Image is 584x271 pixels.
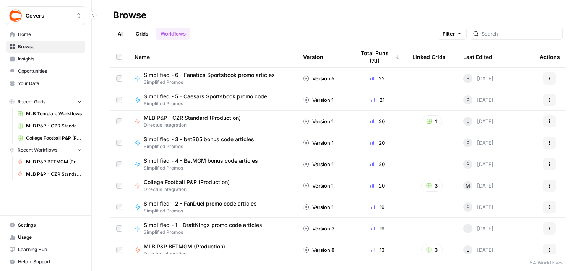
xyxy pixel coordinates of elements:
div: Version 1 [303,96,333,104]
span: MLB P&P - CZR Standard (Production) [26,171,82,178]
a: Opportunities [6,65,85,77]
div: Version 3 [303,225,334,232]
button: Help + Support [6,256,85,268]
span: Learning Hub [18,246,82,253]
div: 22 [355,75,400,82]
a: College Football P&P (Production) Grid [14,132,85,144]
div: Last Edited [463,46,492,67]
div: 13 [355,246,400,254]
span: P [466,225,469,232]
span: Simplified Promos [144,229,268,236]
button: Filter [438,28,467,40]
div: 21 [355,96,400,104]
div: Total Runs (7d) [355,46,400,67]
a: Usage [6,231,85,243]
div: 20 [355,182,400,189]
span: MLB P&P BETMGM (Production) [26,158,82,165]
div: Version 1 [303,182,333,189]
a: Simplified - 5 - Caesars Sportsbook promo code articlesSimplified Promos [135,93,291,107]
span: Simplified Promos [144,100,291,107]
div: 20 [355,160,400,168]
span: MLB P&P BETMGM (Production) [144,243,225,250]
div: Linked Grids [412,46,446,67]
span: P [466,160,469,168]
div: Version 1 [303,118,333,125]
a: Browse [6,41,85,53]
a: MLB P&P - CZR Standard (Production)Directus Integration [135,114,291,129]
span: Usage [18,234,82,241]
a: Simplified - 2 - FanDuel promo code articlesSimplified Promos [135,200,291,214]
span: Insights [18,56,82,62]
span: Filter [443,30,455,38]
div: Version 1 [303,160,333,168]
div: Version 1 [303,203,333,211]
span: Simplified - 3 - bet365 bonus code articles [144,135,254,143]
span: Simplified Promos [144,207,263,214]
span: J [467,118,469,125]
a: Settings [6,219,85,231]
a: MLB Template Workflows [14,108,85,120]
div: Version 1 [303,139,333,147]
a: MLB P&P BETMGM (Production)Directus Integration [135,243,291,257]
span: Your Data [18,80,82,87]
div: 19 [355,203,400,211]
div: Browse [113,9,146,21]
a: Insights [6,53,85,65]
span: P [466,139,469,147]
span: Simplified - 1 - DraftKings promo code articles [144,221,262,229]
div: Actions [540,46,560,67]
span: Directus Integration [144,186,236,193]
div: [DATE] [463,245,493,255]
a: MLB P&P - CZR Standard (Production) [14,168,85,180]
span: J [467,246,469,254]
div: 20 [355,139,400,147]
div: [DATE] [463,224,493,233]
span: College Football P&P (Production) [144,178,230,186]
span: College Football P&P (Production) Grid [26,135,82,142]
span: MLB P&P - CZR Standard (Production) Grid [26,122,82,129]
span: Home [18,31,82,38]
div: [DATE] [463,160,493,169]
a: Grids [131,28,153,40]
span: Settings [18,222,82,229]
a: All [113,28,128,40]
span: Simplified - 6 - Fanatics Sportsbook promo articles [144,71,275,79]
a: Your Data [6,77,85,90]
span: P [466,96,469,104]
a: Learning Hub [6,243,85,256]
a: MLB P&P BETMGM (Production) [14,156,85,168]
div: [DATE] [463,202,493,212]
div: [DATE] [463,117,493,126]
div: [DATE] [463,181,493,190]
button: 1 [422,115,442,127]
div: [DATE] [463,95,493,104]
div: Name [135,46,291,67]
span: Help + Support [18,258,82,265]
div: Version [303,46,323,67]
span: MLB P&P - CZR Standard (Production) [144,114,241,122]
span: Simplified - 4 - BetMGM bonus code articles [144,157,258,165]
input: Search [482,30,559,38]
span: Simplified - 2 - FanDuel promo code articles [144,200,257,207]
span: Recent Workflows [18,147,57,153]
span: Browse [18,43,82,50]
span: MLB Template Workflows [26,110,82,117]
span: M [466,182,470,189]
div: 19 [355,225,400,232]
div: 20 [355,118,400,125]
button: Recent Workflows [6,144,85,156]
span: P [466,203,469,211]
span: Simplified Promos [144,79,281,86]
a: Simplified - 1 - DraftKings promo code articlesSimplified Promos [135,221,291,236]
button: 3 [421,180,443,192]
a: Simplified - 3 - bet365 bonus code articlesSimplified Promos [135,135,291,150]
a: Simplified - 4 - BetMGM bonus code articlesSimplified Promos [135,157,291,171]
span: Recent Grids [18,98,45,105]
a: Home [6,28,85,41]
button: Workspace: Covers [6,6,85,25]
div: Version 8 [303,246,334,254]
span: Directus Integration [144,122,247,129]
button: 3 [421,244,443,256]
div: 54 Workflows [530,259,563,266]
span: Simplified Promos [144,143,260,150]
